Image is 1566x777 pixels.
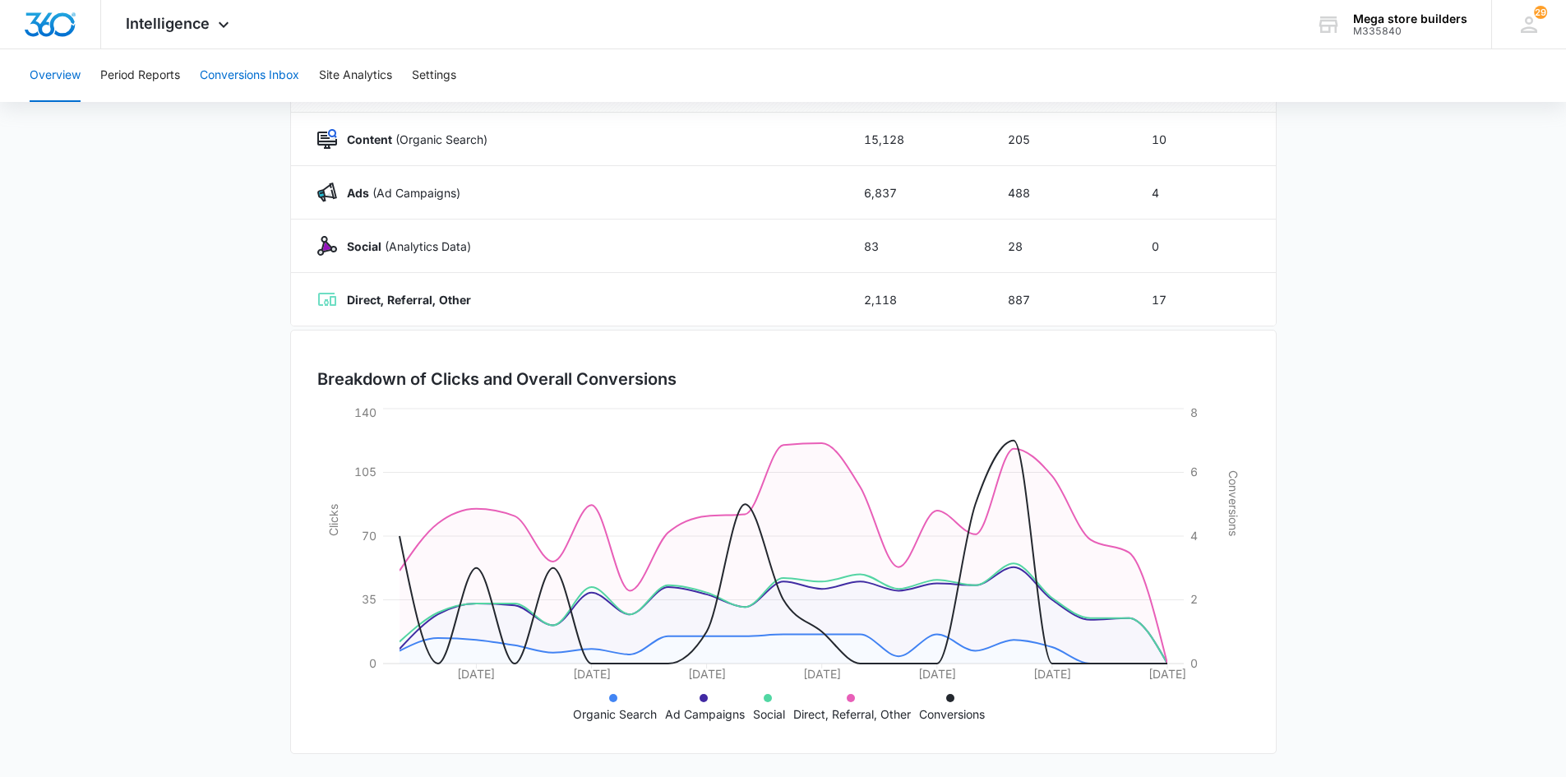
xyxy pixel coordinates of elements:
[1190,656,1198,670] tspan: 0
[369,656,376,670] tspan: 0
[802,667,840,681] tspan: [DATE]
[844,220,988,273] td: 83
[317,367,677,391] h3: Breakdown of Clicks and Overall Conversions
[1132,220,1276,273] td: 0
[347,186,369,200] strong: Ads
[1190,592,1198,606] tspan: 2
[1534,6,1547,19] span: 29
[30,49,81,102] button: Overview
[354,465,376,479] tspan: 105
[347,132,392,146] strong: Content
[337,131,487,148] p: (Organic Search)
[753,705,785,723] p: Social
[362,529,376,543] tspan: 70
[347,293,471,307] strong: Direct, Referral, Other
[1353,12,1467,25] div: account name
[988,166,1132,220] td: 488
[1190,465,1198,479] tspan: 6
[1534,6,1547,19] div: notifications count
[1190,405,1198,419] tspan: 8
[337,238,471,255] p: (Analytics Data)
[917,667,955,681] tspan: [DATE]
[1132,113,1276,166] td: 10
[126,15,210,32] span: Intelligence
[988,273,1132,326] td: 887
[317,129,337,149] img: Content
[844,273,988,326] td: 2,118
[844,166,988,220] td: 6,837
[1148,667,1186,681] tspan: [DATE]
[200,49,299,102] button: Conversions Inbox
[1226,470,1240,536] tspan: Conversions
[354,405,376,419] tspan: 140
[919,705,985,723] p: Conversions
[1353,25,1467,37] div: account id
[1190,529,1198,543] tspan: 4
[317,183,337,202] img: Ads
[337,184,460,201] p: (Ad Campaigns)
[988,113,1132,166] td: 205
[844,113,988,166] td: 15,128
[347,239,381,253] strong: Social
[317,236,337,256] img: Social
[1132,273,1276,326] td: 17
[362,592,376,606] tspan: 35
[319,49,392,102] button: Site Analytics
[326,504,340,536] tspan: Clicks
[665,705,745,723] p: Ad Campaigns
[1032,667,1070,681] tspan: [DATE]
[573,705,657,723] p: Organic Search
[412,49,456,102] button: Settings
[1132,166,1276,220] td: 4
[457,667,495,681] tspan: [DATE]
[572,667,610,681] tspan: [DATE]
[988,220,1132,273] td: 28
[793,705,911,723] p: Direct, Referral, Other
[100,49,180,102] button: Period Reports
[687,667,725,681] tspan: [DATE]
